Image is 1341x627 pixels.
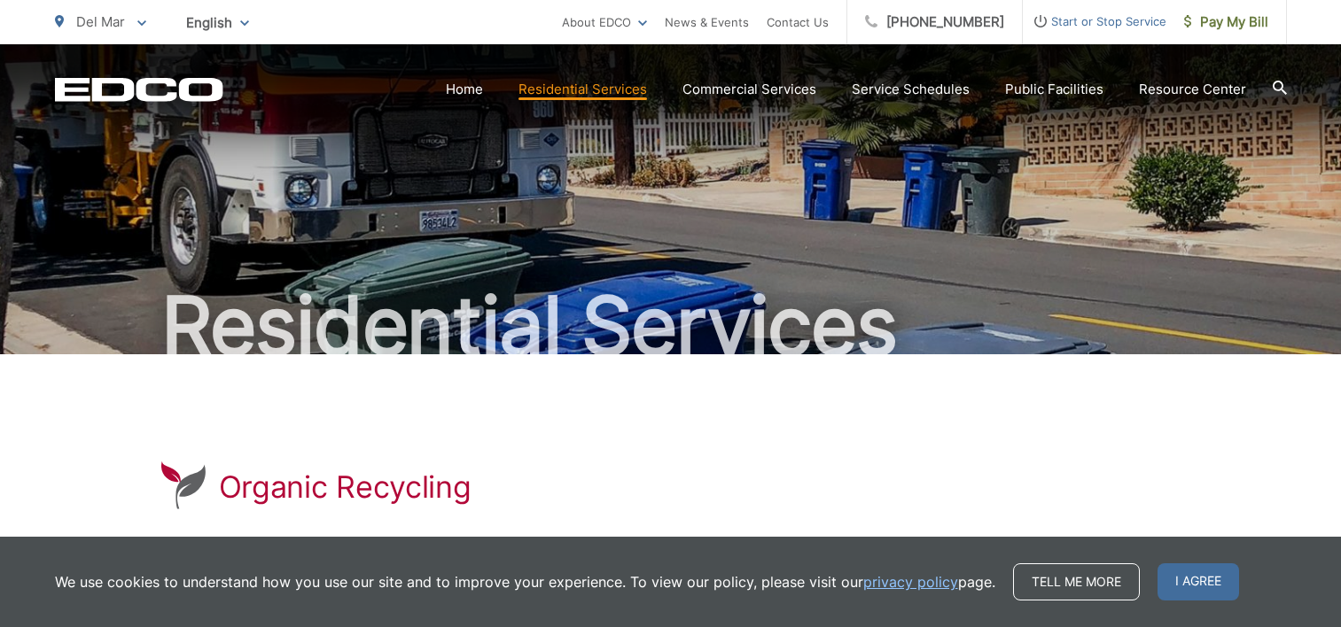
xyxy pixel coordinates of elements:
[665,12,749,33] a: News & Events
[173,7,262,38] span: English
[219,469,472,505] h1: Organic Recycling
[55,77,223,102] a: EDCD logo. Return to the homepage.
[1158,563,1239,600] span: I agree
[55,571,995,592] p: We use cookies to understand how you use our site and to improve your experience. To view our pol...
[562,12,647,33] a: About EDCO
[863,571,958,592] a: privacy policy
[518,79,647,100] a: Residential Services
[1184,12,1268,33] span: Pay My Bill
[446,79,483,100] a: Home
[55,282,1287,370] h2: Residential Services
[682,79,816,100] a: Commercial Services
[76,13,125,30] span: Del Mar
[1013,563,1140,600] a: Tell me more
[1005,79,1103,100] a: Public Facilities
[767,12,829,33] a: Contact Us
[852,79,970,100] a: Service Schedules
[1139,79,1246,100] a: Resource Center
